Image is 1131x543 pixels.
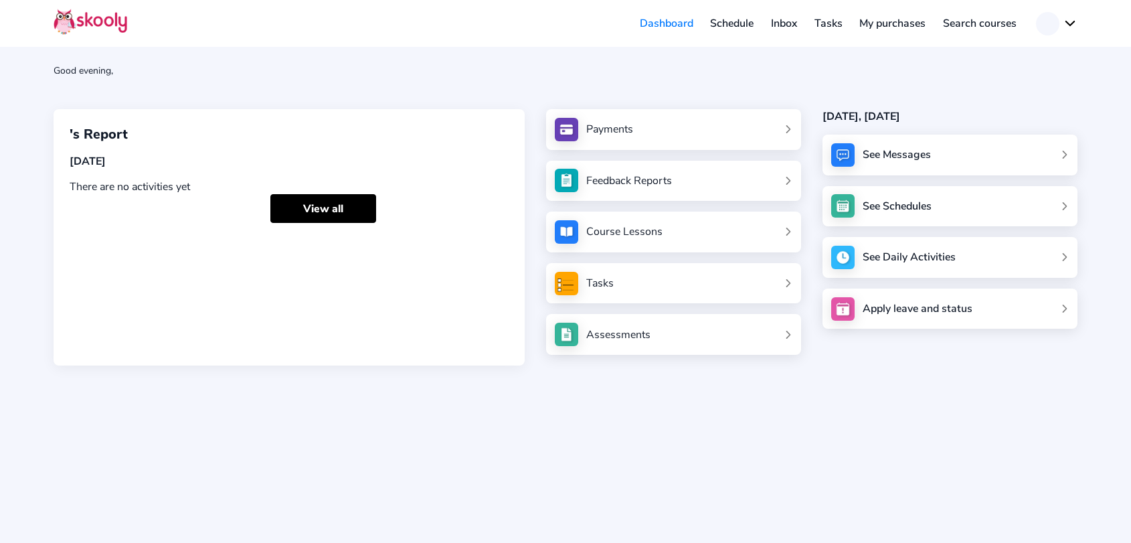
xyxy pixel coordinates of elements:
a: Feedback Reports [555,169,793,192]
div: See Messages [863,147,931,162]
img: assessments.jpg [555,323,578,346]
span: 's Report [70,125,128,143]
img: schedule.jpg [831,194,855,218]
div: There are no activities yet [70,179,509,194]
a: Search courses [934,13,1025,34]
a: Apply leave and status [822,289,1077,329]
a: Inbox [762,13,806,34]
a: Tasks [806,13,851,34]
div: Assessments [586,327,650,342]
img: apply_leave.jpg [831,297,855,321]
div: Feedback Reports [586,173,672,188]
a: Tasks [555,272,793,295]
div: See Daily Activities [863,250,956,264]
div: Payments [586,122,633,137]
div: [DATE] [70,154,509,169]
img: Skooly [54,9,127,35]
a: Course Lessons [555,220,793,244]
a: Dashboard [631,13,702,34]
img: payments.jpg [555,118,578,141]
a: See Daily Activities [822,237,1077,278]
a: Assessments [555,323,793,346]
button: chevron down outline [1036,12,1077,35]
img: see_atten.jpg [555,169,578,192]
a: View all [270,194,376,223]
img: tasksForMpWeb.png [555,272,578,295]
a: Schedule [702,13,763,34]
a: See Schedules [822,186,1077,227]
div: [DATE], [DATE] [822,109,1077,124]
a: Payments [555,118,793,141]
div: Tasks [586,276,614,291]
div: Apply leave and status [863,301,972,316]
img: activity.jpg [831,246,855,269]
div: See Schedules [863,199,932,214]
img: messages.jpg [831,143,855,167]
img: courses.jpg [555,220,578,244]
div: Course Lessons [586,224,663,239]
div: Good evening, [54,64,1077,77]
a: My purchases [851,13,934,34]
